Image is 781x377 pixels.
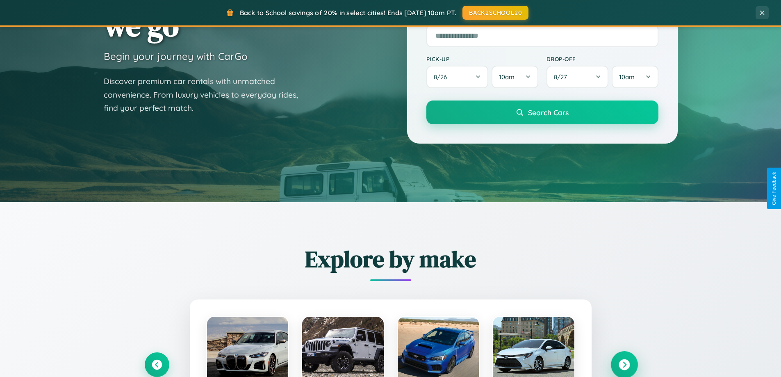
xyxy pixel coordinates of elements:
button: Search Cars [426,101,658,124]
div: Give Feedback [771,172,777,205]
h3: Begin your journey with CarGo [104,50,248,62]
span: Back to School savings of 20% in select cities! Ends [DATE] 10am PT. [240,9,456,17]
label: Drop-off [546,55,658,62]
button: 8/26 [426,66,489,88]
label: Pick-up [426,55,538,62]
h2: Explore by make [145,243,637,275]
p: Discover premium car rentals with unmatched convenience. From luxury vehicles to everyday rides, ... [104,75,309,115]
button: BACK2SCHOOL20 [462,6,528,20]
span: Search Cars [528,108,569,117]
button: 8/27 [546,66,609,88]
span: 10am [619,73,635,81]
span: 8 / 26 [434,73,451,81]
span: 8 / 27 [554,73,571,81]
span: 10am [499,73,515,81]
button: 10am [612,66,658,88]
button: 10am [492,66,538,88]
